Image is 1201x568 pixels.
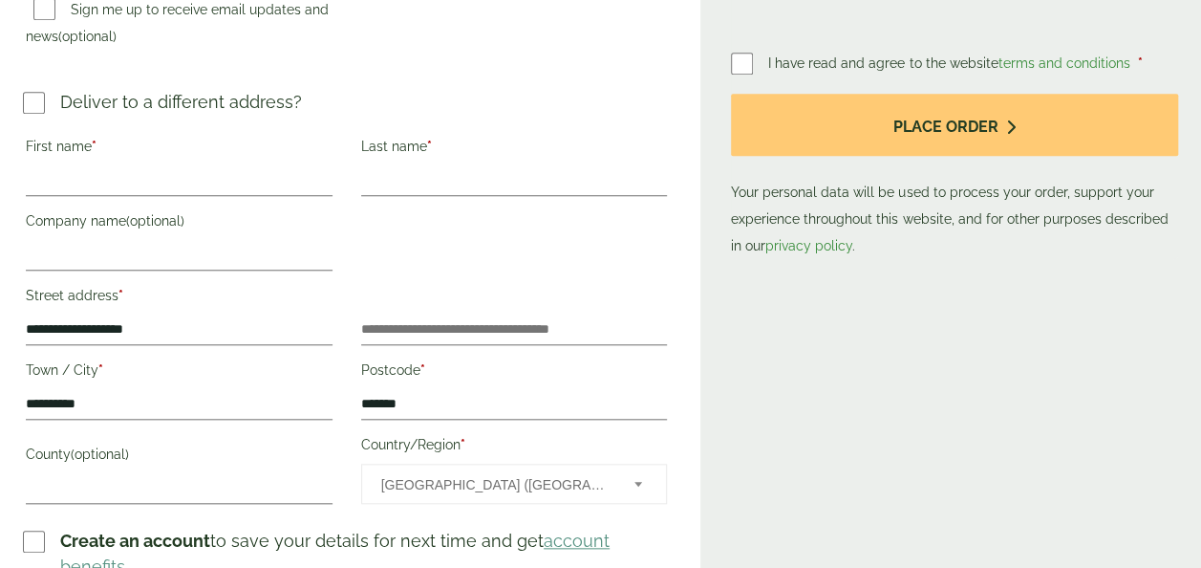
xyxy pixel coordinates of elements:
a: privacy policy [765,238,852,253]
label: Country/Region [361,431,668,464]
abbr: required [461,437,465,452]
p: Deliver to a different address? [60,89,302,115]
span: (optional) [126,213,184,229]
span: I have read and agree to the website [768,55,1133,71]
label: Last name [361,133,668,165]
a: terms and conditions [997,55,1129,71]
button: Place order [731,94,1178,156]
abbr: required [118,288,123,303]
abbr: required [98,362,103,378]
span: United Kingdom (UK) [381,465,610,505]
label: Sign me up to receive email updates and news [26,2,329,50]
strong: Create an account [60,531,210,551]
label: Company name [26,208,332,240]
label: Town / City [26,357,332,389]
label: Street address [26,282,332,315]
label: County [26,441,332,473]
span: (optional) [71,447,129,462]
span: (optional) [58,29,117,44]
label: Postcode [361,357,668,389]
abbr: required [92,139,97,154]
abbr: required [427,139,432,154]
label: First name [26,133,332,165]
span: Country/Region [361,464,668,504]
abbr: required [1137,55,1142,71]
p: Your personal data will be used to process your order, support your experience throughout this we... [731,94,1178,259]
abbr: required [420,362,425,378]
